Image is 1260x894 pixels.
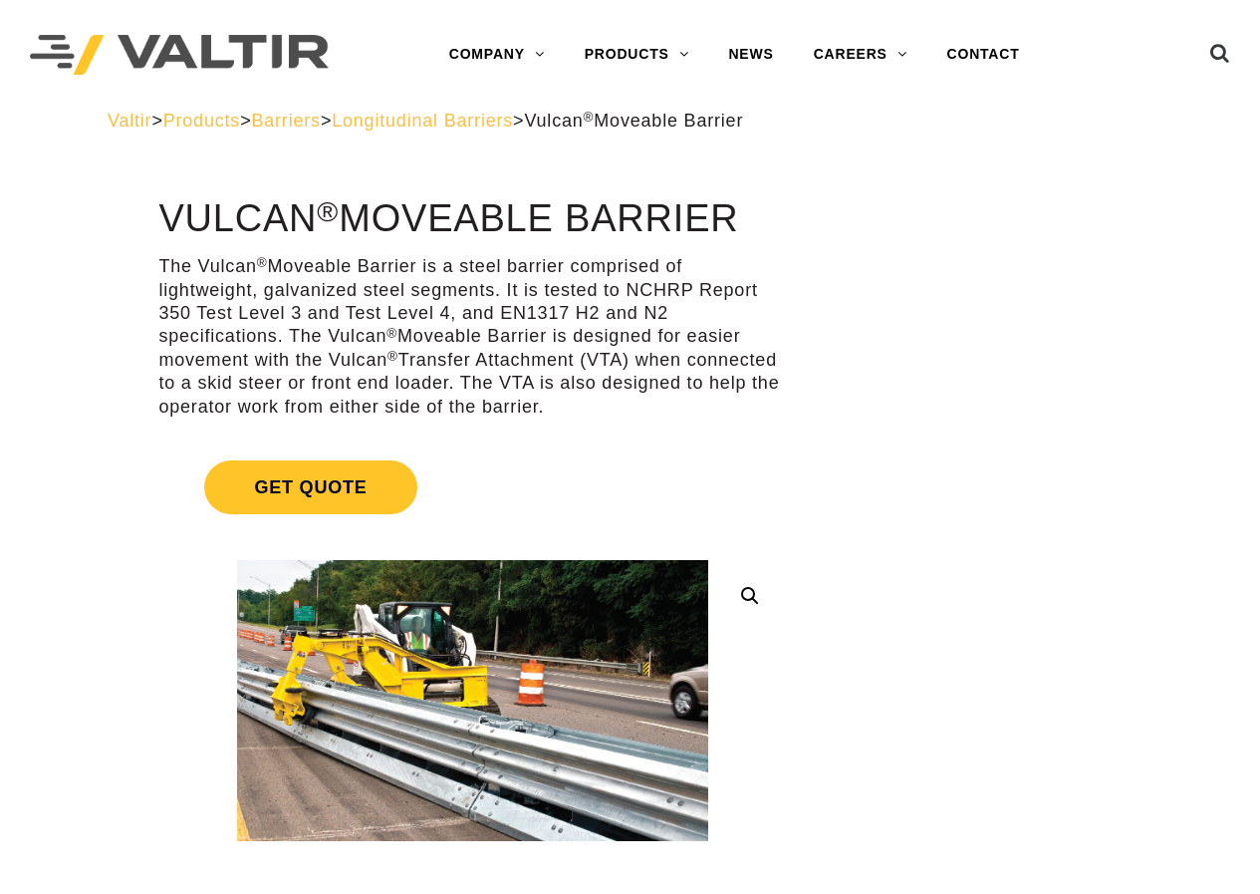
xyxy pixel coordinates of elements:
a: Barriers [251,111,320,131]
span: Vulcan Moveable Barrier [524,111,743,131]
sup: ® [387,349,398,364]
a: CAREERS [794,35,927,75]
a: COMPANY [429,35,565,75]
a: Longitudinal Barriers [332,111,513,131]
sup: ® [386,326,397,341]
sup: ® [584,110,595,125]
a: PRODUCTS [565,35,709,75]
a: Get Quote [158,437,786,538]
a: CONTACT [927,35,1040,75]
a: NEWS [708,35,793,75]
span: Get Quote [204,460,416,514]
sup: ® [317,195,339,227]
div: > > > > [108,110,1152,133]
a: Valtir [108,111,151,131]
img: Valtir [30,35,329,76]
p: The Vulcan Moveable Barrier is a steel barrier comprised of lightweight, galvanized steel segment... [158,255,786,419]
h1: Vulcan Moveable Barrier [158,198,786,240]
sup: ® [257,255,268,270]
a: Products [163,111,240,131]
